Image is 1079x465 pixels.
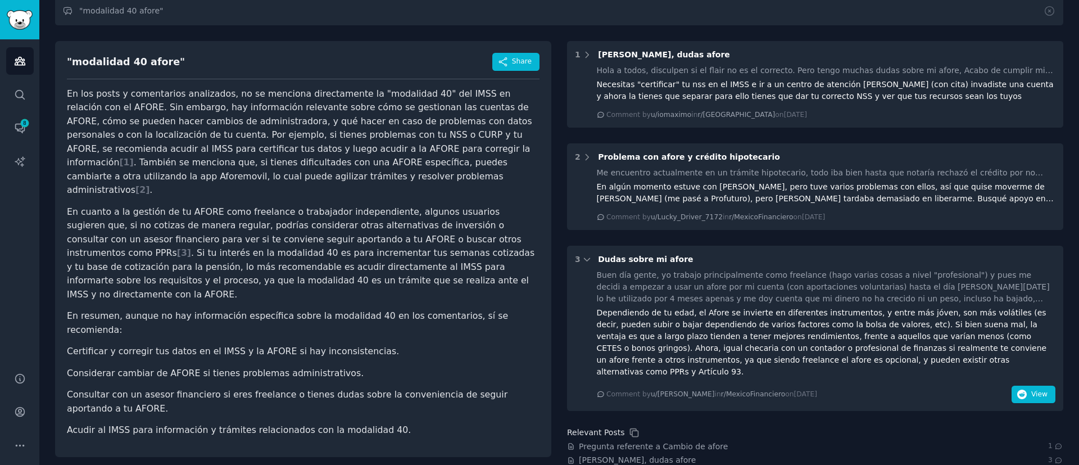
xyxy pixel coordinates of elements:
button: View [1012,386,1055,404]
div: Necesitas "certificar" tu nss en el IMSS e ir a un centro de atención [PERSON_NAME] (con cita) in... [597,79,1056,102]
div: Comment by in on [DATE] [606,390,817,400]
span: r/[GEOGRAPHIC_DATA] [697,111,775,119]
li: Certificar y corregir tus datos en el IMSS y la AFORE si hay inconsistencias. [67,345,539,359]
span: r/MexicoFinanciero [729,213,793,221]
div: Me encuentro actualmente en un trámite hipotecario, todo iba bien hasta que notaría rechazó el cr... [597,167,1056,179]
a: 8 [6,114,34,142]
span: u/iomaximo [651,111,691,119]
div: Hola a todos, disculpen si el flair no es el correcto. Pero tengo muchas dudas sobre mi afore, Ac... [597,65,1056,76]
span: Share [512,57,532,67]
img: GummySearch logo [7,10,33,30]
span: [ 2 ] [135,184,149,195]
div: Dependiendo de tu edad, el Afore se invierte en diferentes instrumentos, y entre más jóven, son m... [597,307,1056,378]
span: Dudas sobre mi afore [598,255,693,264]
li: Consultar con un asesor financiero si eres freelance o tienes dudas sobre la conveniencia de segu... [67,388,539,416]
a: View [1012,392,1055,401]
span: Problema con afore y crédito hipotecario [598,152,780,161]
div: Relevant Posts [567,427,624,439]
p: En resumen, aunque no hay información específica sobre la modalidad 40 en los comentarios, sí se ... [67,309,539,337]
div: Comment by in on [DATE] [606,110,807,120]
span: [PERSON_NAME], dudas afore [598,50,730,59]
span: View [1031,390,1048,400]
span: 8 [20,119,30,127]
span: 1 [1048,441,1063,452]
span: u/[PERSON_NAME] [651,390,715,398]
p: En los posts y comentarios analizados, no se menciona directamente la "modalidad 40" del IMSS en ... [67,87,539,197]
li: Acudir al IMSS para información y trámites relacionados con la modalidad 40. [67,423,539,437]
div: 1 [575,49,581,61]
div: 2 [575,151,581,163]
div: "modalidad 40 afore" [67,55,185,69]
div: 3 [575,254,581,265]
li: Considerar cambiar de AFORE si tienes problemas administrativos. [67,367,539,381]
span: r/MexicoFinanciero [721,390,785,398]
span: [ 1 ] [119,157,133,168]
button: Share [492,53,539,71]
div: Comment by in on [DATE] [606,213,825,223]
span: u/Lucky_Driver_7172 [651,213,723,221]
p: En cuanto a la gestión de tu AFORE como freelance o trabajador independiente, algunos usuarios su... [67,205,539,302]
div: En algún momento estuve con [PERSON_NAME], pero tuve varios problemas con ellos, así que quise mo... [597,181,1056,205]
div: Buen día gente, yo trabajo principalmente como freelance (hago varias cosas a nivel "profesional"... [597,269,1056,305]
span: [ 3 ] [177,247,191,258]
a: Pregunta referente a Cambio de afore [579,441,728,453]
